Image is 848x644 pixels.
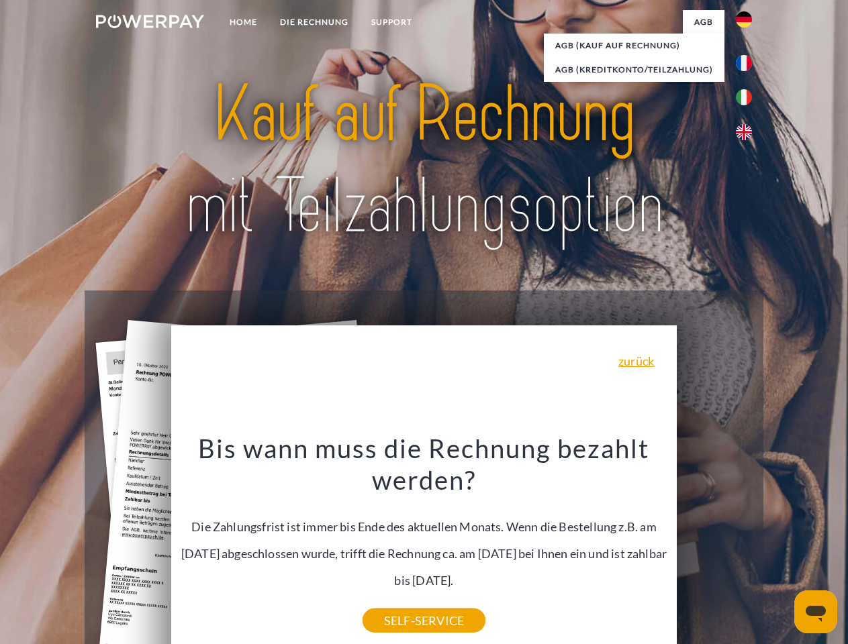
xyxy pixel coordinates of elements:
[360,10,424,34] a: SUPPORT
[269,10,360,34] a: DIE RECHNUNG
[736,11,752,28] img: de
[618,355,654,367] a: zurück
[736,89,752,105] img: it
[683,10,724,34] a: agb
[96,15,204,28] img: logo-powerpay-white.svg
[544,58,724,82] a: AGB (Kreditkonto/Teilzahlung)
[128,64,720,257] img: title-powerpay_de.svg
[363,608,485,633] a: SELF-SERVICE
[179,432,669,496] h3: Bis wann muss die Rechnung bezahlt werden?
[736,124,752,140] img: en
[736,55,752,71] img: fr
[179,432,669,621] div: Die Zahlungsfrist ist immer bis Ende des aktuellen Monats. Wenn die Bestellung z.B. am [DATE] abg...
[544,34,724,58] a: AGB (Kauf auf Rechnung)
[218,10,269,34] a: Home
[794,590,837,633] iframe: Schaltfläche zum Öffnen des Messaging-Fensters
